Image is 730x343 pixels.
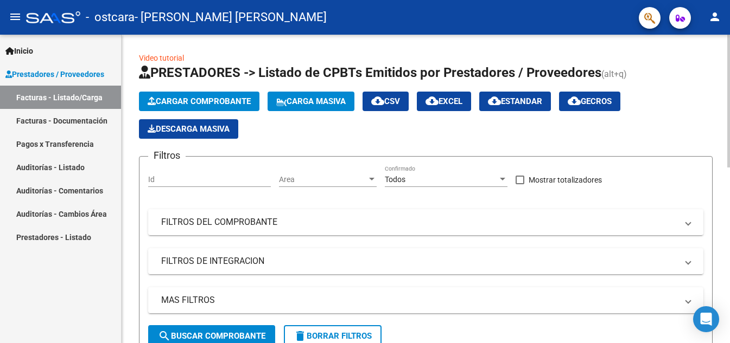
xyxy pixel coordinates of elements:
span: Gecros [568,96,612,106]
button: EXCEL [417,92,471,111]
button: Gecros [559,92,620,111]
span: Prestadores / Proveedores [5,68,104,80]
mat-expansion-panel-header: MAS FILTROS [148,287,703,313]
span: EXCEL [426,96,462,106]
span: - [PERSON_NAME] [PERSON_NAME] [135,5,327,29]
span: - ostcara [86,5,135,29]
mat-panel-title: FILTROS DEL COMPROBANTE [161,216,677,228]
span: Descarga Masiva [148,124,230,134]
span: Buscar Comprobante [158,331,265,341]
mat-expansion-panel-header: FILTROS DEL COMPROBANTE [148,209,703,235]
app-download-masive: Descarga masiva de comprobantes (adjuntos) [139,119,238,139]
span: Estandar [488,96,542,106]
span: Area [279,175,367,184]
button: Cargar Comprobante [139,92,259,111]
mat-icon: cloud_download [426,94,439,107]
button: Carga Masiva [268,92,354,111]
mat-icon: cloud_download [568,94,581,107]
mat-icon: search [158,329,171,342]
button: CSV [363,92,409,111]
mat-expansion-panel-header: FILTROS DE INTEGRACION [148,248,703,274]
span: Inicio [5,45,33,57]
button: Descarga Masiva [139,119,238,139]
span: Borrar Filtros [294,331,372,341]
span: Carga Masiva [276,96,346,106]
span: CSV [371,96,400,106]
mat-panel-title: FILTROS DE INTEGRACION [161,255,677,267]
span: Mostrar totalizadores [529,173,602,186]
mat-icon: cloud_download [488,94,501,107]
span: PRESTADORES -> Listado de CPBTs Emitidos por Prestadores / Proveedores [139,65,601,80]
mat-icon: person [708,10,721,23]
mat-panel-title: MAS FILTROS [161,294,677,306]
mat-icon: delete [294,329,307,342]
button: Estandar [479,92,551,111]
div: Open Intercom Messenger [693,306,719,332]
mat-icon: cloud_download [371,94,384,107]
span: (alt+q) [601,69,627,79]
span: Todos [385,175,405,184]
a: Video tutorial [139,54,184,62]
h3: Filtros [148,148,186,163]
mat-icon: menu [9,10,22,23]
span: Cargar Comprobante [148,96,251,106]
